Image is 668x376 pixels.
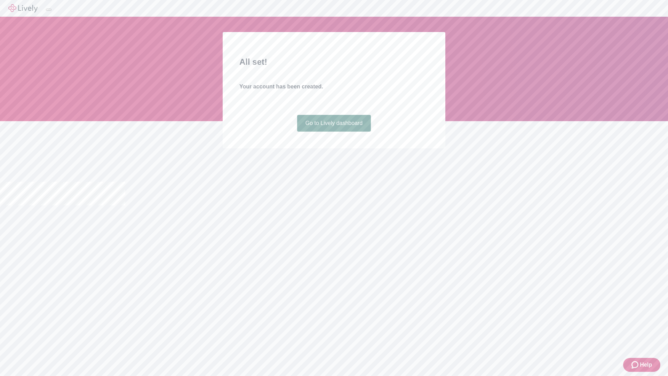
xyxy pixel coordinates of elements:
[239,56,429,68] h2: All set!
[46,9,51,11] button: Log out
[8,4,38,13] img: Lively
[297,115,371,132] a: Go to Lively dashboard
[640,361,652,369] span: Help
[239,83,429,91] h4: Your account has been created.
[623,358,660,372] button: Zendesk support iconHelp
[631,361,640,369] svg: Zendesk support icon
